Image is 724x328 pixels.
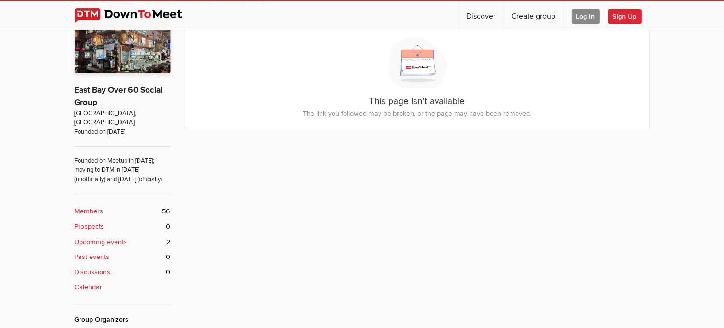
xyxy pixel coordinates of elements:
[75,282,103,293] b: Calendar
[572,9,600,24] span: Log In
[75,237,127,247] b: Upcoming events
[75,24,171,73] img: East Bay Over 60 Social Group
[608,1,649,30] a: Sign Up
[195,108,640,119] p: The link you followed may be broken, or the page may have been removed.
[75,85,163,107] a: East Bay Over 60 Social Group
[75,222,171,232] a: Prospects 0
[166,267,171,278] span: 0
[459,1,504,30] a: Discover
[75,267,171,278] a: Discussions 0
[75,237,171,247] a: Upcoming events 2
[167,237,171,247] span: 2
[75,206,103,217] b: Members
[608,9,642,24] span: Sign Up
[166,222,171,232] span: 0
[185,24,649,129] div: This page isn't available
[75,109,171,128] span: [GEOGRAPHIC_DATA], [GEOGRAPHIC_DATA]
[75,8,197,23] img: DownToMeet
[75,252,171,262] a: Past events 0
[75,206,171,217] a: Members 56
[75,222,104,232] b: Prospects
[75,252,110,262] b: Past events
[75,128,171,137] span: Founded on [DATE]
[75,315,171,325] div: Group Organizers
[75,267,111,278] b: Discussions
[162,206,171,217] span: 56
[166,252,171,262] span: 0
[75,146,171,184] span: Founded on Meetup in [DATE]; moving to DTM in [DATE] (unofficially) and [DATE] (officially).
[504,1,563,30] a: Create group
[75,282,171,293] a: Calendar
[564,1,608,30] a: Log In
